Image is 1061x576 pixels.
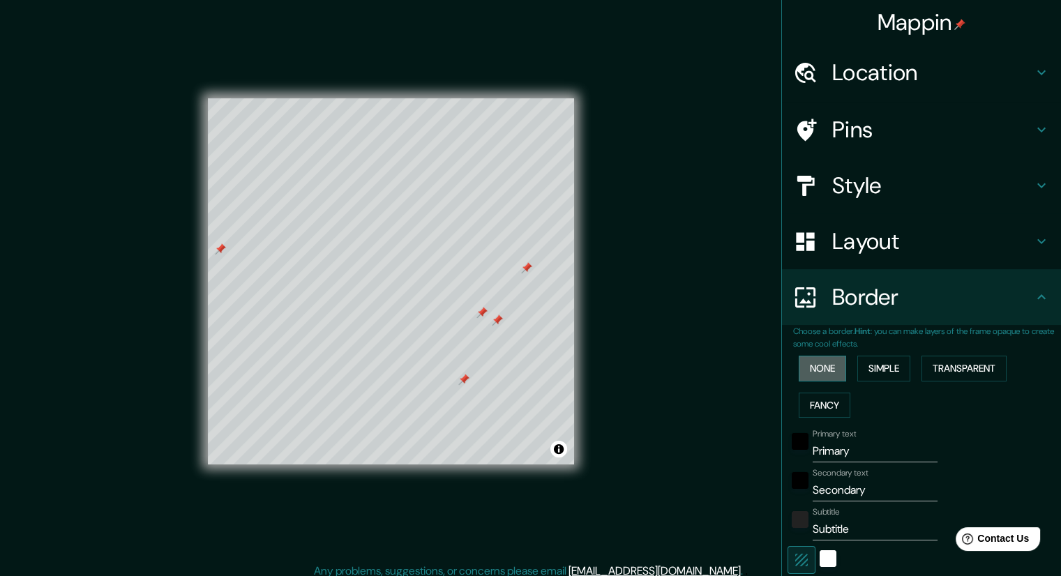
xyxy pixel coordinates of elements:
div: Style [782,158,1061,213]
button: None [799,356,846,381]
button: Simple [857,356,910,381]
h4: Location [832,59,1033,86]
label: Primary text [813,428,856,440]
button: Fancy [799,393,850,418]
b: Hint [855,326,871,337]
button: white [820,550,836,567]
button: color-222222 [792,511,808,528]
h4: Pins [832,116,1033,144]
button: Transparent [921,356,1007,381]
iframe: Help widget launcher [937,522,1046,561]
img: pin-icon.png [954,19,965,30]
label: Subtitle [813,506,840,518]
label: Secondary text [813,467,868,479]
button: Toggle attribution [550,441,567,457]
h4: Layout [832,227,1033,255]
button: black [792,433,808,450]
h4: Mappin [878,8,966,36]
div: Location [782,45,1061,100]
p: Choose a border. : you can make layers of the frame opaque to create some cool effects. [793,325,1061,350]
button: black [792,472,808,489]
h4: Border [832,283,1033,311]
div: Border [782,269,1061,325]
h4: Style [832,172,1033,199]
div: Layout [782,213,1061,269]
div: Pins [782,102,1061,158]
